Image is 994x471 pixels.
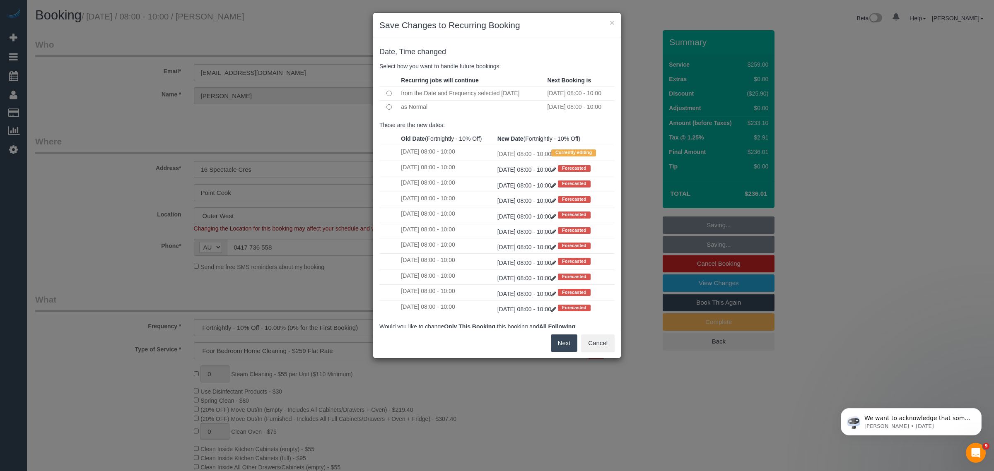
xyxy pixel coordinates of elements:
a: [DATE] 08:00 - 10:00 [497,228,558,235]
p: These are the new dates: [379,121,615,129]
td: [DATE] 08:00 - 10:00 [399,176,495,192]
td: [DATE] 08:00 - 10:00 [399,192,495,207]
a: [DATE] 08:00 - 10:00 [497,197,558,204]
td: [DATE] 08:00 - 10:00 [399,223,495,238]
td: from the Date and Frequency selected [DATE] [399,87,545,100]
span: Forecasted [558,165,591,172]
th: (Fortnightly - 10% Off) [495,132,615,145]
h4: changed [379,48,615,56]
td: [DATE] 08:00 - 10:00 [545,87,615,100]
h3: Save Changes to Recurring Booking [379,19,615,31]
p: Message from Ellie, sent 3d ago [36,32,143,39]
a: [DATE] 08:00 - 10:00 [497,291,558,297]
a: [DATE] 08:00 - 10:00 [497,244,558,250]
p: Would you like to change this booking and or that have not been completed yet? [379,322,615,339]
span: Forecasted [558,243,591,249]
td: [DATE] 08:00 - 10:00 [399,300,495,315]
strong: Recurring jobs will continue [401,77,478,84]
td: [DATE] 08:00 - 10:00 [399,254,495,269]
td: [DATE] 08:00 - 10:00 [399,161,495,176]
span: Forecasted [558,274,591,280]
button: × [610,18,615,27]
td: [DATE] 08:00 - 10:00 [399,285,495,300]
a: [DATE] 08:00 - 10:00 [497,260,558,266]
button: Next [551,334,578,352]
p: Select how you want to handle future bookings: [379,62,615,70]
a: [DATE] 08:00 - 10:00 [497,182,558,189]
button: Cancel [581,334,615,352]
span: Forecasted [558,196,591,203]
b: Only This Booking, [444,323,497,330]
td: [DATE] 08:00 - 10:00 [399,207,495,223]
iframe: Intercom live chat [966,443,986,463]
a: [DATE] 08:00 - 10:00 [497,213,558,220]
td: as Normal [399,100,545,113]
span: Forecasted [558,305,591,311]
strong: New Date [497,135,524,142]
span: Currently editing [551,149,596,156]
span: Date, Time [379,48,415,56]
span: Forecasted [558,227,591,234]
iframe: Intercom notifications message [828,391,994,449]
td: [DATE] 08:00 - 10:00 [545,100,615,113]
td: [DATE] 08:00 - 10:00 [399,145,495,161]
span: 9 [983,443,989,449]
a: [DATE] 08:00 - 10:00 [497,166,558,173]
td: [DATE] 08:00 - 10:00 [495,145,615,161]
th: (Fortnightly - 10% Off) [399,132,495,145]
span: Forecasted [558,289,591,296]
a: [DATE] 08:00 - 10:00 [497,275,558,281]
strong: Old Date [401,135,425,142]
strong: Next Booking is [547,77,591,84]
td: [DATE] 08:00 - 10:00 [399,238,495,253]
a: [DATE] 08:00 - 10:00 [497,306,558,312]
span: Forecasted [558,211,591,218]
td: [DATE] 08:00 - 10:00 [399,269,495,284]
span: Forecasted [558,258,591,264]
span: Forecasted [558,180,591,187]
span: We want to acknowledge that some users may be experiencing lag or slower performance in our softw... [36,24,142,137]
